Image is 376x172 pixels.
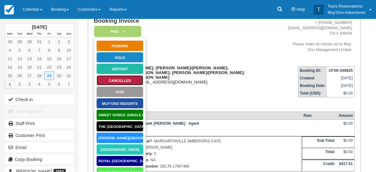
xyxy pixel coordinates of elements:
[25,31,34,37] th: Wed
[96,138,300,144] p: : MARGARITAVILLE AMBERGRIS CAYE
[15,63,25,72] a: 19
[302,159,337,171] th: Credit:
[44,46,54,54] a: 8
[25,63,34,72] a: 20
[5,154,74,164] button: Copy Booking
[339,162,353,166] strong: $417.51
[25,72,34,80] a: 27
[94,66,284,106] div: [PERSON_NAME][EMAIL_ADDRESS][DOMAIN_NAME] 672-4741 [STREET_ADDRESS] Belmopan
[96,163,300,169] p: : DELTA 17907466
[25,80,34,89] a: 3
[327,89,354,97] td: $0.00
[34,37,44,46] a: 31
[5,54,15,63] a: 11
[297,7,305,12] span: Help
[98,99,284,106] a: View on Google Maps
[96,157,300,163] p: : NA
[64,37,74,46] a: 3
[15,31,25,37] th: Tue
[44,54,54,63] a: 15
[15,72,25,80] a: 26
[34,54,44,63] a: 14
[5,31,15,37] th: Mon
[44,31,54,37] th: Fri
[15,37,25,46] a: 29
[5,142,74,152] button: Email
[96,63,143,74] a: Deposit
[15,46,25,54] a: 5
[94,112,302,120] th: Item
[302,148,337,159] th: Total:
[44,72,54,80] a: 29
[96,52,143,63] a: HOLD
[96,156,143,167] a: Royal [GEOGRAPHIC_DATA]
[96,132,143,143] a: [PERSON_NAME][GEOGRAPHIC_DATA]
[64,54,74,63] a: 17
[96,86,143,97] a: Void
[96,98,143,109] a: Muy'Ono Resorts
[54,80,64,89] a: 6
[96,121,143,132] a: The [GEOGRAPHIC_DATA]
[96,109,143,120] a: Sweet Songs Jungle L
[32,25,47,30] strong: [DATE]
[4,5,14,14] img: checkfront-main-nav-mini-logo.png
[5,95,74,105] button: Check-in
[298,89,327,97] th: Total (USD):
[44,37,54,46] a: 1
[5,72,15,80] a: 25
[96,121,199,126] strong: Snorkeling at Hol Chan & Shark [PERSON_NAME] - Agent
[94,26,139,37] a: Paid
[337,137,355,148] td: $0.00
[94,26,141,37] em: Paid
[291,8,295,12] i: Help
[302,112,337,120] th: Rate
[15,54,25,63] a: 12
[54,72,64,80] a: 30
[5,80,15,89] a: 1
[298,74,327,82] th: Created:
[64,46,74,54] a: 10
[337,148,355,159] td: $0.00
[298,66,327,74] th: Booking ID:
[328,68,353,73] strong: CFXK-040625
[54,31,64,37] th: Sat
[25,37,34,46] a: 30
[339,121,353,131] div: $0.00
[94,18,284,24] h1: Booking Invoice
[34,72,44,80] a: 28
[54,63,64,72] a: 23
[328,3,365,9] p: Tours Reservations
[337,112,355,120] th: Amount
[34,46,44,54] a: 7
[34,80,44,89] a: 4
[98,66,245,80] strong: ARTISON/[PERSON_NAME]; [PERSON_NAME]/[PERSON_NAME]; [PERSON_NAME]/[PERSON_NAME]; [PERSON_NAME]/[P...
[96,144,143,155] a: [GEOGRAPHIC_DATA]
[298,82,327,89] th: Booking Date:
[314,5,324,15] div: T
[327,74,354,82] td: [DATE]
[328,9,365,16] p: Muy'Ono Adventures
[25,46,34,54] a: 6
[5,46,15,54] a: 4
[5,63,15,72] a: 18
[44,80,54,89] a: 5
[64,72,74,80] a: 31
[64,80,74,89] a: 7
[25,54,34,63] a: 13
[5,118,74,129] a: Staff Print
[96,75,143,86] a: Cancelled
[96,151,300,157] p: : 5
[96,144,300,151] p: : [PERSON_NAME]
[302,137,337,148] th: Sub-Total:
[64,63,74,72] a: 24
[15,80,25,89] a: 2
[34,31,44,37] th: Thu
[54,54,64,63] a: 16
[327,82,354,89] td: [DATE]
[5,130,74,140] a: Customer Print
[94,120,302,136] td: [DATE] 08:00 AM - 02:00 PM
[96,40,143,51] a: Pending
[64,31,74,37] th: Sun
[34,63,44,72] a: 21
[5,106,74,117] button: Add Payment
